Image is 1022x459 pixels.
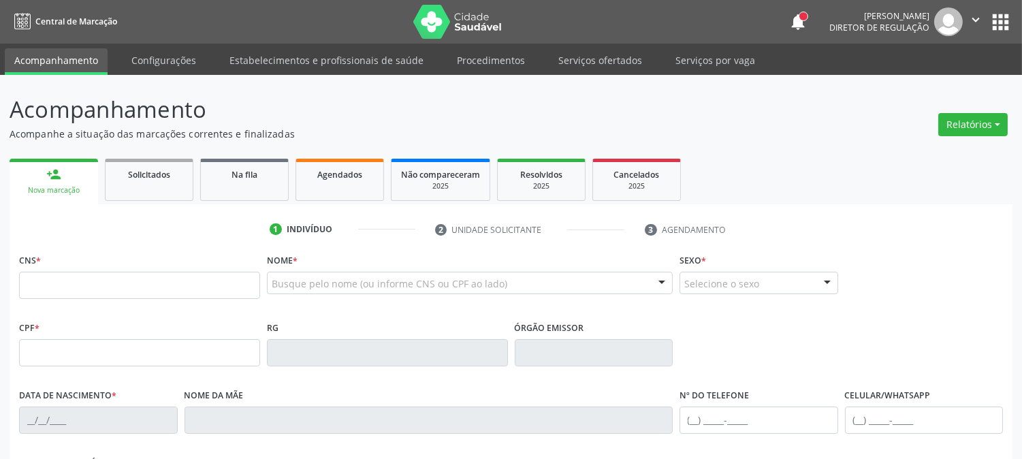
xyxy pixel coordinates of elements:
[989,10,1012,34] button: apps
[19,185,89,195] div: Nova marcação
[603,181,671,191] div: 2025
[267,251,298,272] label: Nome
[317,169,362,180] span: Agendados
[128,169,170,180] span: Solicitados
[35,16,117,27] span: Central de Marcação
[267,318,278,339] label: RG
[19,385,116,407] label: Data de nascimento
[666,48,765,72] a: Serviços por vaga
[680,385,749,407] label: Nº do Telefone
[520,169,562,180] span: Resolvidos
[287,223,332,236] div: Indivíduo
[46,167,61,182] div: person_add
[19,251,41,272] label: CNS
[122,48,206,72] a: Configurações
[19,407,178,434] input: __/__/____
[10,127,712,141] p: Acompanhe a situação das marcações correntes e finalizadas
[934,7,963,36] img: img
[938,113,1008,136] button: Relatórios
[447,48,534,72] a: Procedimentos
[829,10,929,22] div: [PERSON_NAME]
[549,48,652,72] a: Serviços ofertados
[788,12,808,31] button: notifications
[270,223,282,236] div: 1
[220,48,433,72] a: Estabelecimentos e profissionais de saúde
[401,169,480,180] span: Não compareceram
[684,276,759,291] span: Selecione o sexo
[680,251,706,272] label: Sexo
[829,22,929,33] span: Diretor de regulação
[185,385,244,407] label: Nome da mãe
[515,318,584,339] label: Órgão emissor
[845,407,1004,434] input: (__) _____-_____
[10,93,712,127] p: Acompanhamento
[401,181,480,191] div: 2025
[968,12,983,27] i: 
[507,181,575,191] div: 2025
[231,169,257,180] span: Na fila
[680,407,838,434] input: (__) _____-_____
[845,385,931,407] label: Celular/WhatsApp
[614,169,660,180] span: Cancelados
[5,48,108,75] a: Acompanhamento
[272,276,507,291] span: Busque pelo nome (ou informe CNS ou CPF ao lado)
[19,318,39,339] label: CPF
